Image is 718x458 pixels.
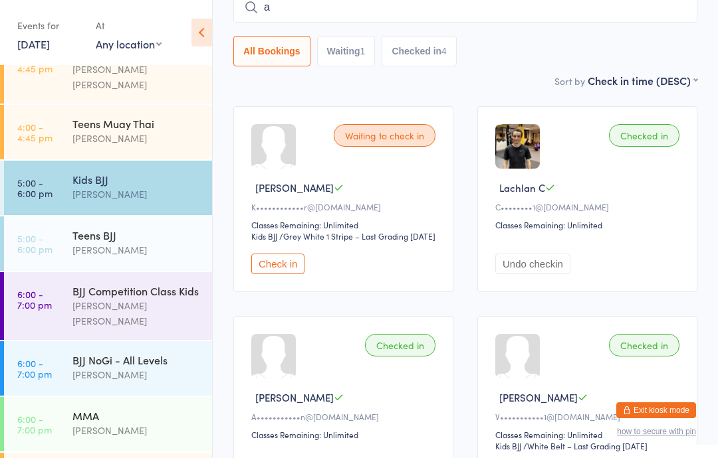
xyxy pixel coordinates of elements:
div: At [96,15,162,37]
button: Exit kiosk mode [616,402,696,418]
a: 4:00 -4:45 pmKids Muay Thai[PERSON_NAME] [PERSON_NAME] [4,36,212,104]
div: [PERSON_NAME] [PERSON_NAME] [72,62,201,92]
div: Waiting to check in [334,124,435,147]
button: Checked in4 [382,36,457,66]
div: [PERSON_NAME] [72,423,201,438]
div: Teens Muay Thai [72,116,201,131]
div: Kids BJJ [251,230,277,242]
a: 5:00 -6:00 pmTeens BJJ[PERSON_NAME] [4,216,212,271]
div: Classes Remaining: Unlimited [495,429,683,440]
div: BJJ Competition Class Kids [72,283,201,298]
div: 1 [360,46,366,56]
time: 4:00 - 4:45 pm [17,52,53,74]
button: All Bookings [233,36,310,66]
div: Teens BJJ [72,228,201,242]
time: 6:00 - 7:00 pm [17,358,52,379]
button: Check in [251,254,304,274]
div: Checked in [365,334,435,356]
button: how to secure with pin [617,427,696,436]
a: 6:00 -7:00 pmBJJ Competition Class Kids[PERSON_NAME] [PERSON_NAME] [4,272,212,340]
div: K•••••••••••• [251,201,439,212]
div: [PERSON_NAME] [72,367,201,382]
div: Kids BJJ [72,172,201,187]
div: V••••••••••• [495,411,683,422]
a: 4:00 -4:45 pmTeens Muay Thai[PERSON_NAME] [4,105,212,159]
div: Checked in [609,334,679,356]
a: 6:00 -7:00 pmBJJ NoGi - All Levels[PERSON_NAME] [4,341,212,396]
div: [PERSON_NAME] [72,242,201,258]
button: Undo checkin [495,254,570,274]
time: 5:00 - 6:00 pm [17,233,53,254]
div: [PERSON_NAME] [72,187,201,202]
div: Classes Remaining: Unlimited [251,219,439,230]
div: C•••••••• [495,201,683,212]
time: 6:00 - 7:00 pm [17,414,52,435]
div: Kids BJJ [495,440,521,451]
span: [PERSON_NAME] [255,390,334,404]
div: Any location [96,37,162,51]
span: Lachlan C [499,181,545,194]
div: Classes Remaining: Unlimited [251,429,439,440]
div: Check in time (DESC) [588,73,697,88]
div: BJJ NoGi - All Levels [72,352,201,367]
div: Events for [17,15,82,37]
div: A••••••••••• [251,411,439,422]
img: image1691058253.png [495,124,540,169]
span: [PERSON_NAME] [499,390,578,404]
span: / White Belt – Last Grading [DATE] [523,440,648,451]
time: 6:00 - 7:00 pm [17,289,52,310]
div: [PERSON_NAME] [72,131,201,146]
a: 6:00 -7:00 pmMMA[PERSON_NAME] [4,397,212,451]
time: 4:00 - 4:45 pm [17,121,53,143]
a: [DATE] [17,37,50,51]
label: Sort by [554,74,585,88]
div: Classes Remaining: Unlimited [495,219,683,230]
button: Waiting1 [317,36,376,66]
div: 4 [441,46,447,56]
span: [PERSON_NAME] [255,181,334,194]
div: [PERSON_NAME] [PERSON_NAME] [72,298,201,329]
div: MMA [72,408,201,423]
a: 5:00 -6:00 pmKids BJJ[PERSON_NAME] [4,161,212,215]
span: / Grey White 1 Stripe – Last Grading [DATE] [279,230,435,242]
div: Checked in [609,124,679,147]
time: 5:00 - 6:00 pm [17,177,53,198]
